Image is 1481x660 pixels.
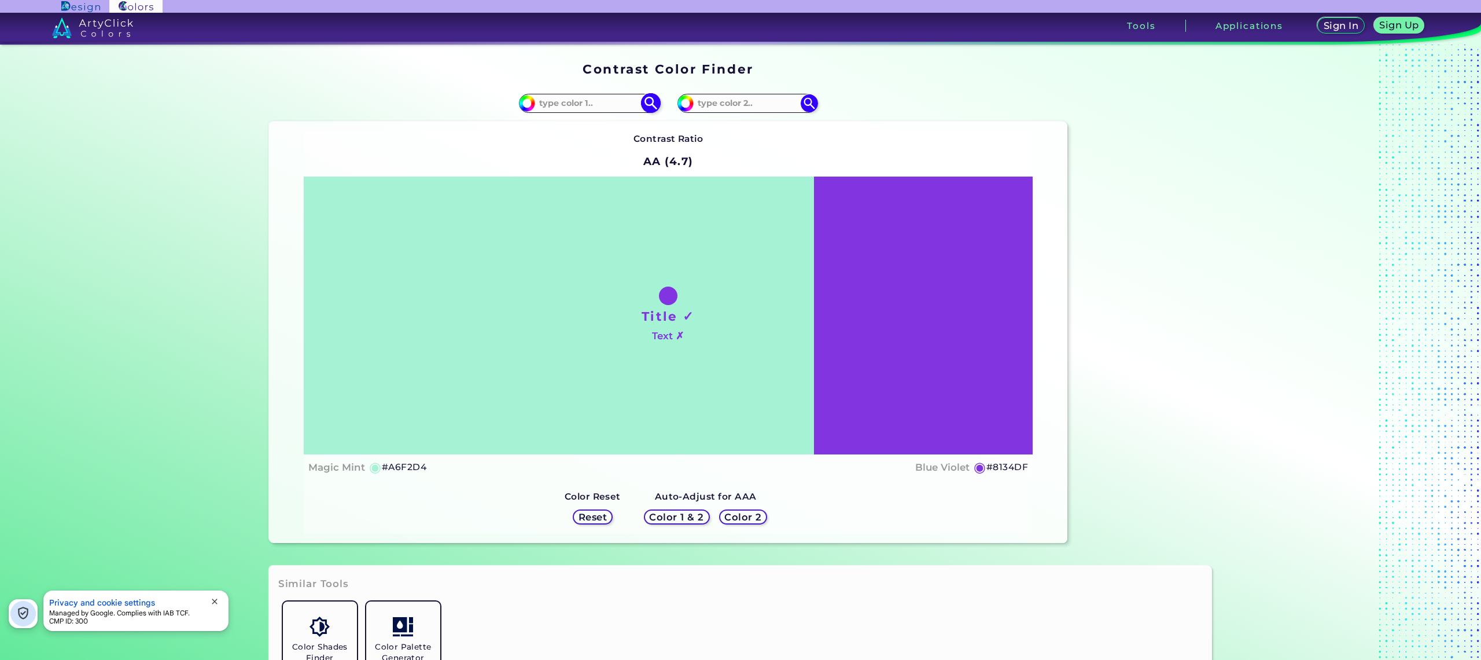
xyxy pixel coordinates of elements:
[382,460,426,475] h5: #A6F2D4
[1317,17,1366,34] a: Sign In
[1215,21,1283,30] h3: Applications
[986,460,1028,475] h5: #8134DF
[1379,20,1420,30] h5: Sign Up
[652,328,684,344] h4: Text ✗
[369,460,382,474] h5: ◉
[583,60,753,78] h1: Contrast Color Finder
[310,617,330,637] img: icon_color_shades.svg
[1072,58,1217,548] iframe: Advertisement
[915,459,970,476] h4: Blue Violet
[578,512,607,522] h5: Reset
[694,96,801,111] input: type color 2..
[640,93,661,113] img: icon search
[393,617,413,637] img: icon_col_pal_col.svg
[642,307,695,325] h1: Title ✓
[1373,17,1425,34] a: Sign Up
[638,149,699,174] h2: AA (4.7)
[1323,21,1360,31] h5: Sign In
[535,96,643,111] input: type color 1..
[308,459,365,476] h4: Magic Mint
[61,1,100,12] img: ArtyClick Design logo
[655,491,757,502] strong: Auto-Adjust for AAA
[633,133,703,144] strong: Contrast Ratio
[974,460,986,474] h5: ◉
[649,512,705,522] h5: Color 1 & 2
[278,577,349,591] h3: Similar Tools
[1127,21,1155,30] h3: Tools
[801,94,818,112] img: icon search
[724,512,762,522] h5: Color 2
[565,491,621,502] strong: Color Reset
[52,17,134,38] img: logo_artyclick_colors_white.svg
